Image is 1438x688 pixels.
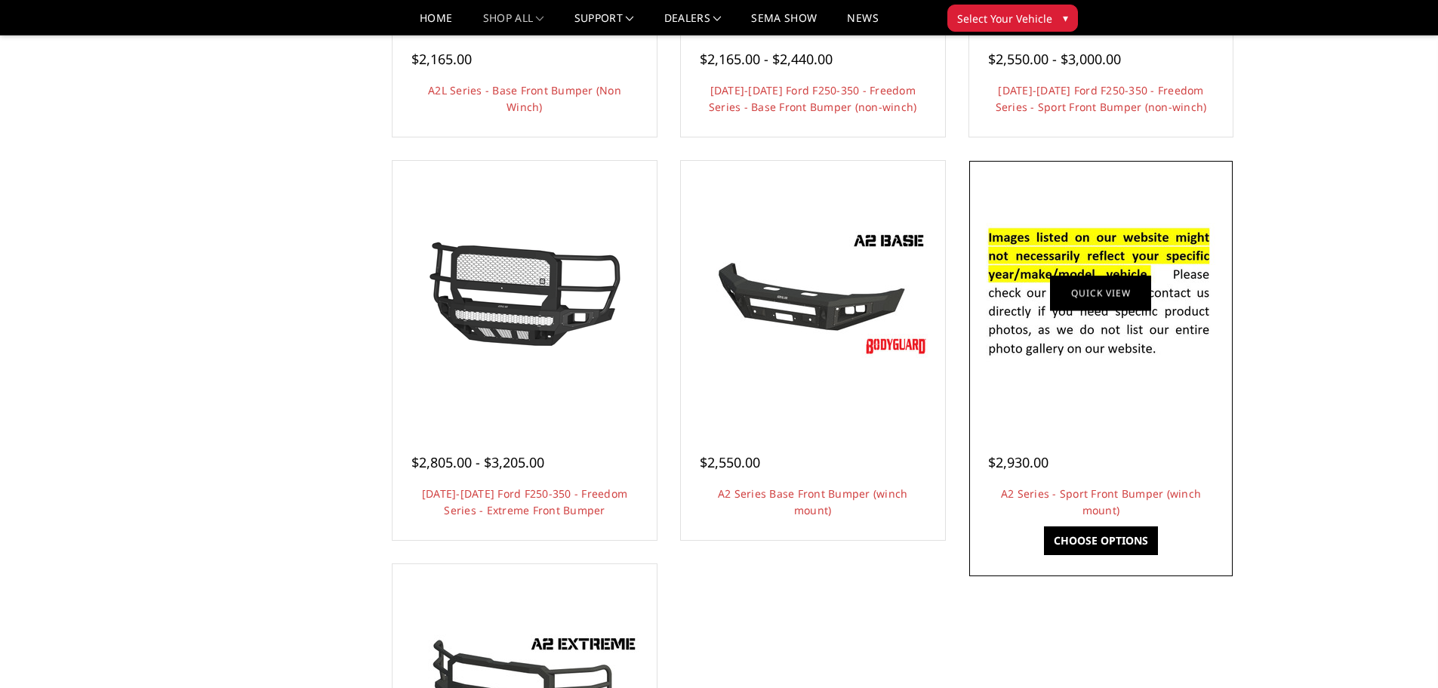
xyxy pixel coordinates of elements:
a: A2 Series - Sport Front Bumper (winch mount) A2 Series - Sport Front Bumper (winch mount) [973,165,1230,421]
span: $2,165.00 - $2,440.00 [700,50,833,68]
a: [DATE]-[DATE] Ford F250-350 - Freedom Series - Extreme Front Bumper [422,486,627,517]
span: $2,550.00 - $3,000.00 [988,50,1121,68]
iframe: Chat Widget [1363,615,1438,688]
button: Select Your Vehicle [947,5,1078,32]
span: Select Your Vehicle [957,11,1052,26]
a: shop all [483,13,544,35]
a: SEMA Show [751,13,817,35]
a: [DATE]-[DATE] Ford F250-350 - Freedom Series - Base Front Bumper (non-winch) [709,83,917,114]
span: $2,805.00 - $3,205.00 [411,453,544,471]
span: $2,165.00 [411,50,472,68]
span: $2,930.00 [988,453,1048,471]
a: Home [420,13,452,35]
a: A2L Series - Base Front Bumper (Non Winch) [428,83,621,114]
a: Choose Options [1044,526,1158,555]
a: [DATE]-[DATE] Ford F250-350 - Freedom Series - Sport Front Bumper (non-winch) [996,83,1207,114]
a: A2 Series Base Front Bumper (winch mount) A2 Series Base Front Bumper (winch mount) [685,165,941,421]
a: A2 Series Base Front Bumper (winch mount) [718,486,908,517]
a: News [847,13,878,35]
img: A2 Series - Sport Front Bumper (winch mount) [980,211,1221,375]
span: $2,550.00 [700,453,760,471]
span: ▾ [1063,10,1068,26]
a: Support [574,13,634,35]
a: Dealers [664,13,722,35]
a: A2 Series - Sport Front Bumper (winch mount) [1001,486,1201,517]
a: Quick view [1050,276,1151,311]
a: 2017-2022 Ford F250-350 - Freedom Series - Extreme Front Bumper 2017-2022 Ford F250-350 - Freedom... [396,165,653,421]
